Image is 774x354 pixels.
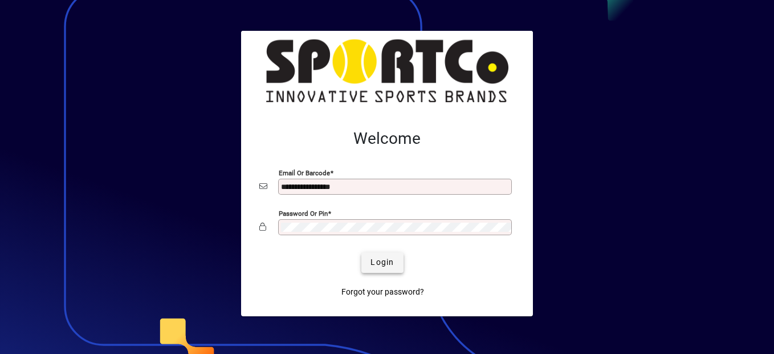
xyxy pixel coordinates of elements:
[370,256,394,268] span: Login
[259,129,515,148] h2: Welcome
[361,252,403,273] button: Login
[279,209,328,217] mat-label: Password or Pin
[341,286,424,298] span: Forgot your password?
[337,282,429,303] a: Forgot your password?
[279,168,330,176] mat-label: Email or Barcode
